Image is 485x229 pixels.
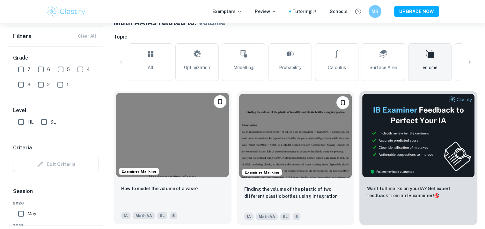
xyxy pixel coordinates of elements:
span: Probability [279,64,301,71]
div: Criteria filters are unavailable when searching by topic [13,157,99,172]
span: SL [50,118,56,125]
span: Examiner Marking [242,169,282,175]
span: 7 [27,66,30,73]
span: Volume [423,64,437,71]
button: UPGRADE NOW [394,6,439,17]
a: ThumbnailWant full marks on yourIA? Get expert feedback from an IB examiner! [359,91,477,225]
a: Examiner MarkingBookmarkFinding the volume of the plastic of two different plastic bottles using ... [237,91,355,225]
span: All [148,64,153,71]
span: 4 [87,66,90,73]
span: Examiner Marking [119,168,159,174]
span: 1 [67,81,69,88]
h6: Session [13,188,99,200]
img: Thumbnail [362,94,475,177]
h6: Filters [13,32,32,41]
h6: Topic [114,33,477,41]
p: Finding the volume of the plastic of two different plastic bottles using integration [244,186,347,200]
span: 2026 [13,200,99,206]
button: Bookmark [336,96,349,109]
span: HL [27,118,33,125]
p: Exemplars [212,8,242,15]
span: IA [244,213,254,220]
a: Schools [330,8,348,15]
span: 5 [67,66,70,73]
span: May [27,210,36,217]
span: Surface Area [370,64,397,71]
img: Math AA IA example thumbnail: How to model the volume of a vase? [116,93,229,177]
h6: Grade [13,54,99,62]
button: Help and Feedback [353,6,364,17]
span: 2 [47,81,50,88]
span: SL [280,213,290,220]
img: Math AA IA example thumbnail: Finding the volume of the plastic of two [239,94,352,178]
button: Bookmark [214,95,226,108]
a: Examiner MarkingBookmarkHow to model the volume of a vase? IAMath AASL5 [114,91,231,225]
p: Review [255,8,276,15]
span: 3 [27,81,30,88]
span: Modelling [233,64,254,71]
span: IA [121,212,130,219]
span: Calculus [328,64,346,71]
p: Want full marks on your IA ? Get expert feedback from an IB examiner! [367,185,470,199]
img: Clastify logo [46,5,87,18]
h6: MR [371,8,378,15]
h6: Level [13,107,99,114]
span: 2025 [13,223,99,228]
span: 🎯 [434,193,439,198]
span: Optimization [184,64,210,71]
span: Math AA [133,212,155,219]
h6: Criteria [13,144,32,152]
p: How to model the volume of a vase? [121,185,198,192]
span: Math AA [256,213,278,220]
span: SL [157,212,167,219]
a: Tutoring [292,8,317,15]
span: 6 [293,213,300,220]
button: MR [369,5,381,18]
span: 6 [47,66,50,73]
span: 5 [170,212,177,219]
